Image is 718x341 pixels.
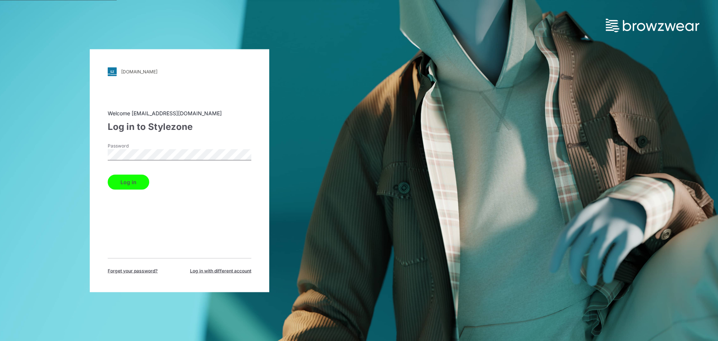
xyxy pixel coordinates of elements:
[108,67,117,76] img: svg+xml;base64,PHN2ZyB3aWR0aD0iMjgiIGhlaWdodD0iMjgiIHZpZXdCb3g9IjAgMCAyOCAyOCIgZmlsbD0ibm9uZSIgeG...
[108,174,149,189] button: Log in
[108,109,251,117] div: Welcome [EMAIL_ADDRESS][DOMAIN_NAME]
[108,267,158,274] span: Forget your password?
[121,69,157,74] div: [DOMAIN_NAME]
[108,67,251,76] a: [DOMAIN_NAME]
[108,142,160,149] label: Password
[108,120,251,133] div: Log in to Stylezone
[606,19,699,32] img: browzwear-logo.73288ffb.svg
[190,267,251,274] span: Log in with different account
